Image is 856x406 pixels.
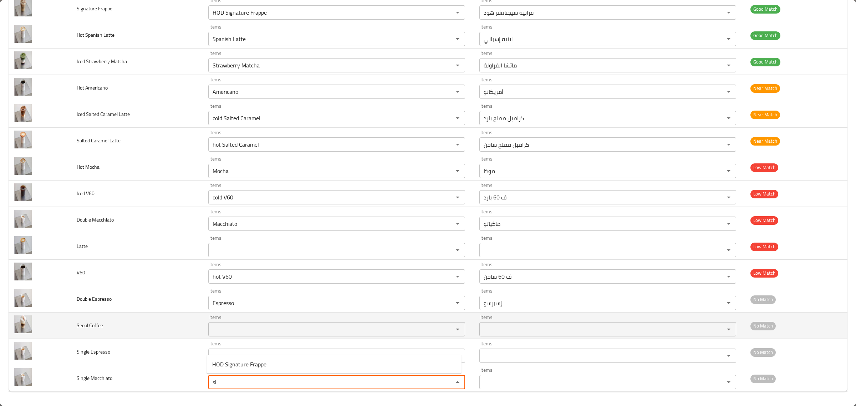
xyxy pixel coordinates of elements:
[77,136,121,145] span: Salted Caramel Latte
[724,139,734,149] button: Open
[453,298,463,308] button: Open
[750,5,780,13] span: Good Match
[77,30,114,40] span: Hot Spanish Latte
[750,322,776,330] span: No Match
[14,51,32,69] img: Iced Strawberry Matcha
[77,321,103,330] span: Seoul Coffee
[724,192,734,202] button: Open
[453,219,463,229] button: Open
[14,78,32,96] img: Hot Americano
[750,269,778,277] span: Low Match
[77,294,112,304] span: Double Espresso
[453,113,463,123] button: Open
[724,7,734,17] button: Open
[750,295,776,304] span: No Match
[453,87,463,97] button: Open
[724,298,734,308] button: Open
[77,268,85,277] span: V60
[750,348,776,356] span: No Match
[77,4,112,13] span: Signature Frappe
[77,189,95,198] span: Iced V60
[14,183,32,201] img: Iced V60
[77,110,130,119] span: Iced Salted Caramel Latte
[77,242,88,251] span: Latte
[77,347,110,356] span: Single Espresso
[453,139,463,149] button: Open
[724,34,734,44] button: Open
[14,104,32,122] img: Iced Salted Caramel Latte
[14,289,32,307] img: Double Espresso
[453,192,463,202] button: Open
[750,84,780,92] span: Near Match
[724,377,734,387] button: Open
[724,351,734,361] button: Open
[453,324,463,334] button: Open
[750,137,780,145] span: Near Match
[14,315,32,333] img: Seoul Coffee
[750,190,778,198] span: Low Match
[14,263,32,280] img: V60
[77,374,112,383] span: Single Macchiato
[724,113,734,123] button: Open
[750,163,778,172] span: Low Match
[14,157,32,175] img: Hot Mocha
[77,83,108,92] span: Hot Americano
[724,219,734,229] button: Open
[453,351,463,361] button: Open
[750,58,780,66] span: Good Match
[453,245,463,255] button: Open
[724,245,734,255] button: Open
[14,236,32,254] img: Latte
[453,377,463,387] button: Close
[724,60,734,70] button: Open
[77,162,100,172] span: Hot Mocha
[14,210,32,228] img: Double Macchiato
[14,25,32,43] img: Hot Spanish Latte
[724,271,734,281] button: Open
[77,57,127,66] span: Iced Strawberry Matcha
[724,166,734,176] button: Open
[750,243,778,251] span: Low Match
[750,31,780,40] span: Good Match
[724,87,734,97] button: Open
[14,368,32,386] img: Single Macchiato
[750,375,776,383] span: No Match
[750,111,780,119] span: Near Match
[750,216,778,224] span: Low Match
[724,324,734,334] button: Open
[453,34,463,44] button: Open
[453,60,463,70] button: Open
[14,131,32,148] img: Salted Caramel Latte
[453,7,463,17] button: Open
[77,215,114,224] span: Double Macchiato
[212,360,266,369] span: HOD Signature Frappe
[14,342,32,360] img: Single Espresso
[453,271,463,281] button: Open
[453,166,463,176] button: Open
